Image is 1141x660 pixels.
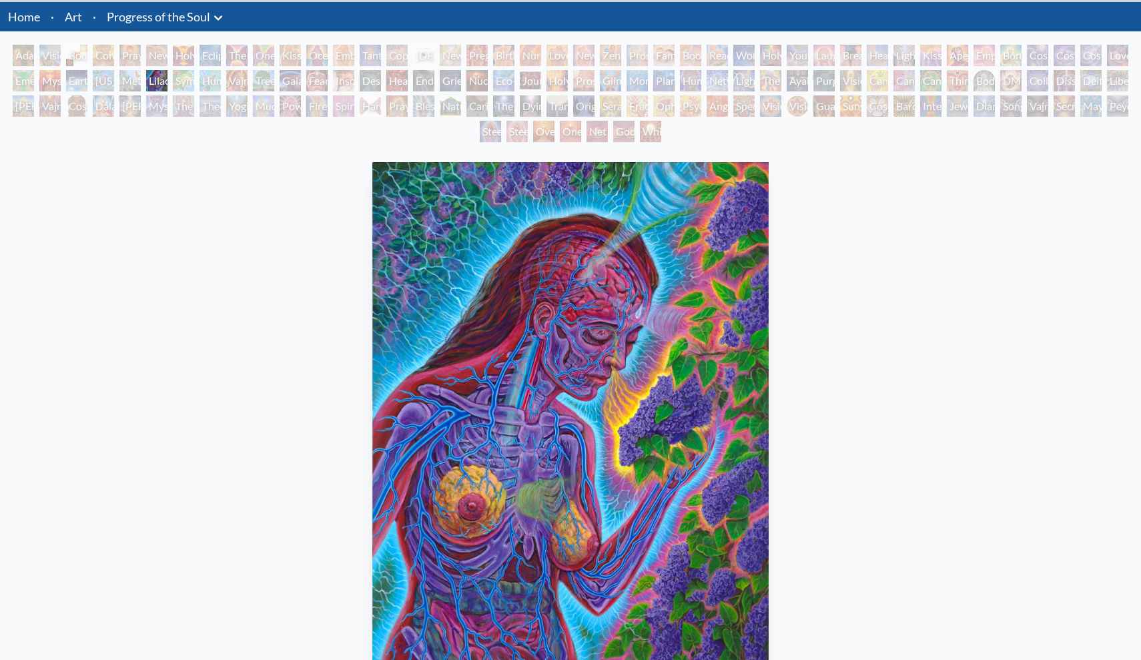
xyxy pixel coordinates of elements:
div: Pregnancy [466,45,488,66]
div: Mayan Being [1080,95,1102,117]
div: Mystic Eye [146,95,167,117]
div: Liberation Through Seeing [1107,70,1128,91]
div: New Family [573,45,595,66]
div: Cosmic Artist [1054,45,1075,66]
div: Endarkenment [413,70,434,91]
div: Emerald Grail [13,70,34,91]
a: Home [8,9,40,24]
div: Gaia [280,70,301,91]
div: Cannabacchus [920,70,941,91]
a: Art [65,7,82,26]
div: Lightworker [733,70,755,91]
div: Fractal Eyes [627,95,648,117]
div: Guardian of Infinite Vision [813,95,835,117]
div: Song of Vajra Being [1000,95,1022,117]
div: Vajra Guru [39,95,61,117]
div: [DEMOGRAPHIC_DATA] Embryo [413,45,434,66]
div: Seraphic Transport Docking on the Third Eye [600,95,621,117]
div: Praying Hands [386,95,408,117]
div: Transfiguration [546,95,568,117]
div: [US_STATE] Song [93,70,114,91]
div: Collective Vision [1027,70,1048,91]
div: Psychomicrograph of a Fractal Paisley Cherub Feather Tip [680,95,701,117]
div: The Kiss [226,45,248,66]
div: Ayahuasca Visitation [787,70,808,91]
div: Spectral Lotus [733,95,755,117]
div: Vision Crystal Tondo [787,95,808,117]
div: Dying [520,95,541,117]
div: Networks [707,70,728,91]
div: Third Eye Tears of Joy [947,70,968,91]
div: Journey of the Wounded Healer [520,70,541,91]
div: Lilacs [146,70,167,91]
div: The Seer [173,95,194,117]
div: Visionary Origin of Language [39,45,61,66]
div: Earth Energies [66,70,87,91]
div: Birth [493,45,514,66]
div: Prostration [573,70,595,91]
a: Progress of the Soul [107,7,210,26]
div: The Soul Finds It's Way [493,95,514,117]
div: Humming Bird [200,70,221,91]
div: Newborn [440,45,461,66]
div: Eclipse [200,45,221,66]
li: · [87,2,101,31]
div: Vajra Being [1027,95,1048,117]
div: One Taste [253,45,274,66]
div: Angel Skin [707,95,728,117]
div: Nuclear Crucifixion [466,70,488,91]
div: Headache [386,70,408,91]
div: Holy Family [760,45,781,66]
div: Human Geometry [680,70,701,91]
div: Ophanic Eyelash [653,95,675,117]
div: Body, Mind, Spirit [66,45,87,66]
div: Steeplehead 2 [506,121,528,142]
div: Zena Lotus [600,45,621,66]
div: Planetary Prayers [653,70,675,91]
div: Healing [867,45,888,66]
div: Purging [813,70,835,91]
div: [PERSON_NAME] [13,95,34,117]
div: Cosmic Lovers [1080,45,1102,66]
li: · [45,2,59,31]
div: Fear [306,70,328,91]
div: Adam & Eve [13,45,34,66]
div: Kissing [280,45,301,66]
div: Insomnia [333,70,354,91]
div: Dalai Lama [93,95,114,117]
div: Cannabis Mudra [867,70,888,91]
div: Holy Fire [546,70,568,91]
div: One [560,121,581,142]
div: Aperture [947,45,968,66]
div: Net of Being [587,121,608,142]
div: Vajra Horse [226,70,248,91]
div: Bond [1000,45,1022,66]
div: Spirit Animates the Flesh [333,95,354,117]
div: Nature of Mind [440,95,461,117]
div: Despair [360,70,381,91]
div: Secret Writing Being [1054,95,1075,117]
div: Wonder [733,45,755,66]
div: Body/Mind as a Vibratory Field of Energy [974,70,995,91]
div: Grieving [440,70,461,91]
div: Monochord [627,70,648,91]
div: Jewel Being [947,95,968,117]
div: Laughing Man [813,45,835,66]
div: The Shulgins and their Alchemical Angels [760,70,781,91]
div: Love Circuit [546,45,568,66]
div: [PERSON_NAME] [119,95,141,117]
div: Metamorphosis [119,70,141,91]
div: Caring [466,95,488,117]
div: Holy Grail [173,45,194,66]
div: Cosmic [DEMOGRAPHIC_DATA] [66,95,87,117]
div: Contemplation [93,45,114,66]
div: Love is a Cosmic Force [1107,45,1128,66]
div: Oversoul [533,121,554,142]
div: Mudra [253,95,274,117]
div: Sunyata [840,95,861,117]
div: Glimpsing the Empyrean [600,70,621,91]
div: Diamond Being [974,95,995,117]
div: Lightweaver [893,45,915,66]
div: Steeplehead 1 [480,121,501,142]
div: Promise [627,45,648,66]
